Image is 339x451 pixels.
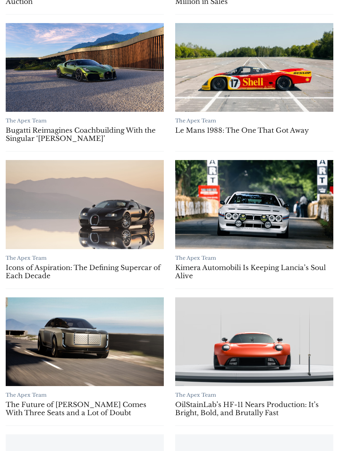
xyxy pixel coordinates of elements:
[6,392,47,398] a: The Apex Team
[175,264,333,280] a: Kimera Automobili Is Keeping Lancia’s Soul Alive
[6,160,164,249] a: Icons of Aspiration: The Defining Supercar of Each Decade
[175,401,333,417] a: OilStainLab’s HF-11 Nears Production: It’s Bright, Bold, and Brutally Fast
[175,23,333,112] a: Le Mans 1988: The One That Got Away
[175,392,216,398] a: The Apex Team
[6,401,164,417] a: The Future of [PERSON_NAME] Comes With Three Seats and a Lot of Doubt
[6,118,47,124] a: The Apex Team
[175,298,333,386] a: OilStainLab’s HF-11 Nears Production: It’s Bright, Bold, and Brutally Fast
[6,298,164,386] a: The Future of Bentley Comes With Three Seats and a Lot of Doubt
[6,127,164,143] a: Bugatti Reimagines Coachbuilding With the Singular ‘[PERSON_NAME]’
[6,264,164,280] a: Icons of Aspiration: The Defining Supercar of Each Decade
[175,118,216,124] a: The Apex Team
[175,127,333,135] a: Le Mans 1988: The One That Got Away
[175,255,216,262] a: The Apex Team
[175,160,333,249] a: Kimera Automobili Is Keeping Lancia’s Soul Alive
[6,23,164,112] a: Bugatti Reimagines Coachbuilding With the Singular ‘Brouillard’
[6,255,47,262] a: The Apex Team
